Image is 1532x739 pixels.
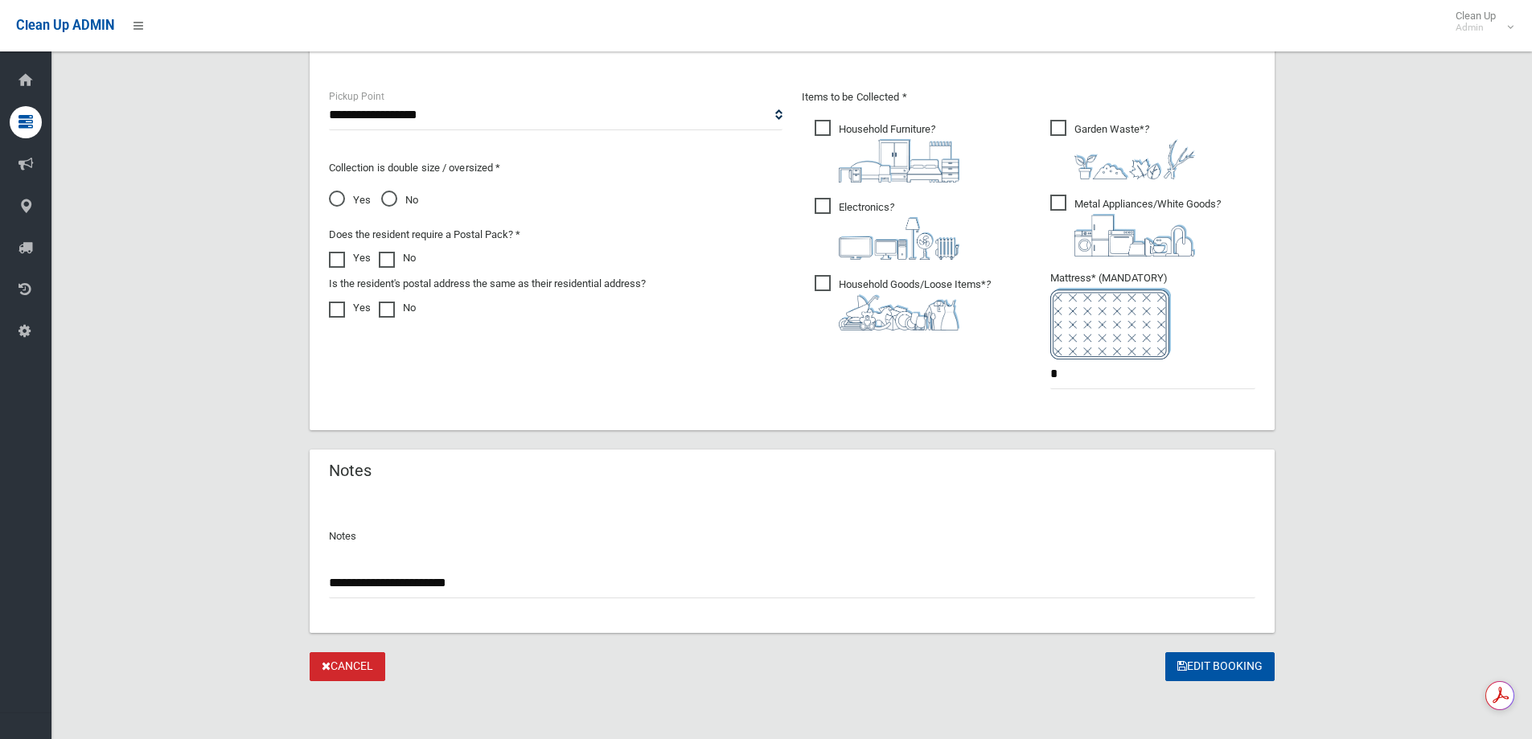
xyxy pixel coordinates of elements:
img: 36c1b0289cb1767239cdd3de9e694f19.png [1074,214,1195,257]
label: Does the resident require a Postal Pack? * [329,225,520,244]
img: aa9efdbe659d29b613fca23ba79d85cb.png [839,139,959,183]
span: Electronics [815,198,959,260]
label: No [379,298,416,318]
img: b13cc3517677393f34c0a387616ef184.png [839,294,959,330]
i: ? [1074,198,1221,257]
header: Notes [310,455,391,487]
i: ? [839,201,959,260]
span: Clean Up ADMIN [16,18,114,33]
label: No [379,248,416,268]
img: 394712a680b73dbc3d2a6a3a7ffe5a07.png [839,217,959,260]
i: ? [1074,123,1195,179]
span: No [381,191,418,210]
label: Yes [329,298,371,318]
small: Admin [1456,22,1496,34]
img: 4fd8a5c772b2c999c83690221e5242e0.png [1074,139,1195,179]
span: Household Goods/Loose Items* [815,275,991,330]
i: ? [839,123,959,183]
i: ? [839,278,991,330]
span: Mattress* (MANDATORY) [1050,272,1255,359]
a: Cancel [310,652,385,682]
button: Edit Booking [1165,652,1275,682]
span: Household Furniture [815,120,959,183]
span: Clean Up [1448,10,1512,34]
span: Metal Appliances/White Goods [1050,195,1221,257]
label: Is the resident's postal address the same as their residential address? [329,274,646,294]
p: Notes [329,527,1255,546]
img: e7408bece873d2c1783593a074e5cb2f.png [1050,288,1171,359]
span: Garden Waste* [1050,120,1195,179]
p: Collection is double size / oversized * [329,158,782,178]
p: Items to be Collected * [802,88,1255,107]
label: Yes [329,248,371,268]
span: Yes [329,191,371,210]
